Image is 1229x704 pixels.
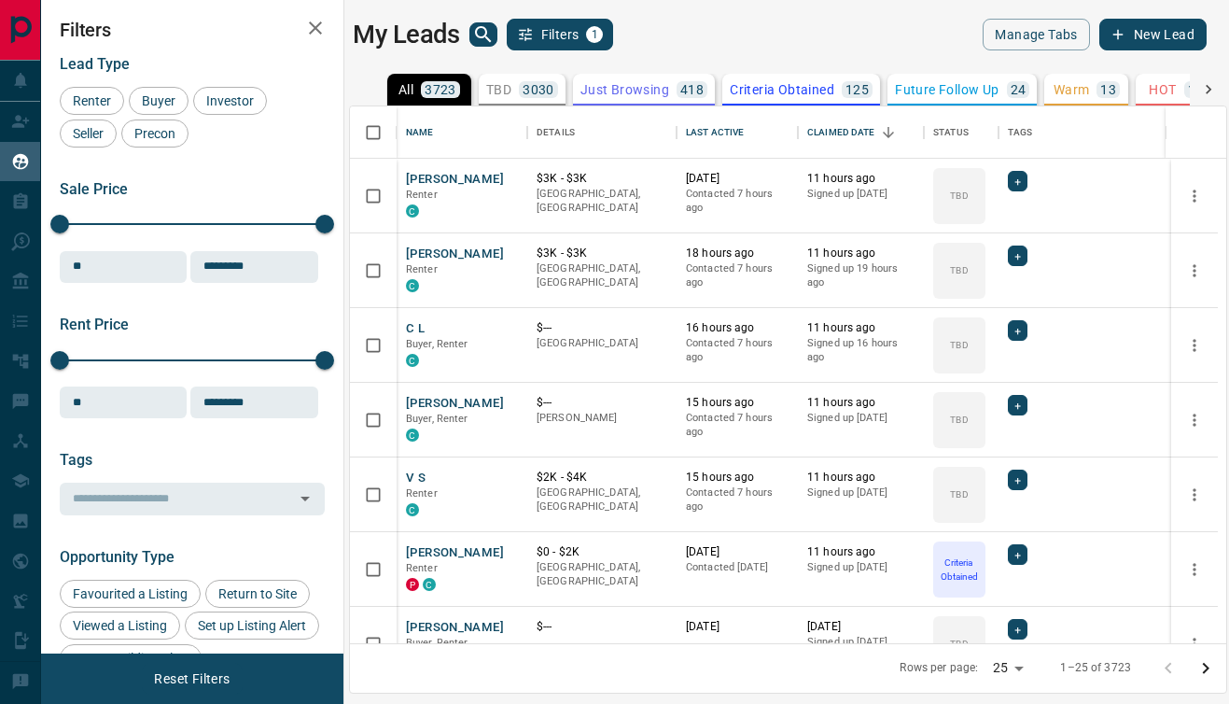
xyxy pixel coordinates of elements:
div: Last Active [686,106,744,159]
div: Details [527,106,677,159]
button: Go to next page [1187,650,1224,687]
span: Sale Price [60,180,128,198]
span: 1 [588,28,601,41]
p: Signed up [DATE] [807,560,915,575]
div: condos.ca [423,578,436,591]
p: 15 hours ago [686,470,789,486]
p: Signed up 16 hours ago [807,336,915,365]
span: Lead Type [60,55,130,73]
p: TBD [950,637,968,651]
p: [GEOGRAPHIC_DATA], [GEOGRAPHIC_DATA] [537,187,667,216]
div: Viewed a Listing [60,612,180,640]
span: + [1014,620,1021,639]
p: Warm [1054,83,1090,96]
div: condos.ca [406,279,419,292]
div: Claimed Date [807,106,875,159]
div: Seller [60,120,117,148]
p: [DATE] [686,171,789,187]
p: [GEOGRAPHIC_DATA], [GEOGRAPHIC_DATA] [537,261,667,290]
span: Tags [60,451,92,469]
p: [DATE] [807,619,915,635]
span: + [1014,246,1021,265]
button: [PERSON_NAME] [406,619,504,637]
button: [PERSON_NAME] [406,544,504,562]
p: $3K - $3K [537,246,667,261]
p: $2K - $4K [537,470,667,486]
span: Opportunity Type [60,548,175,566]
p: Signed up [DATE] [807,187,915,202]
p: 418 [680,83,704,96]
p: TBD [950,487,968,501]
button: more [1180,481,1208,509]
span: Return to Site [212,586,303,601]
p: $--- [537,320,667,336]
span: Viewed a Listing [66,618,174,633]
div: + [1008,320,1027,341]
div: property.ca [406,578,419,591]
div: Details [537,106,575,159]
div: condos.ca [406,204,419,218]
p: Contacted 7 hours ago [686,187,789,216]
button: more [1180,630,1208,658]
p: [GEOGRAPHIC_DATA], [GEOGRAPHIC_DATA] [537,486,667,514]
p: Contacted 7 hours ago [686,261,789,290]
h2: Filters [60,19,325,41]
div: Precon [121,120,189,148]
p: 13 [1188,83,1204,96]
div: condos.ca [406,354,419,367]
p: Criteria Obtained [935,556,984,584]
p: Contacted 7 hours ago [686,411,789,440]
span: Renter [406,562,438,574]
p: 24 [1011,83,1026,96]
span: + [1014,172,1021,190]
div: Name [406,106,434,159]
div: + [1008,619,1027,640]
div: Status [933,106,969,159]
div: Status [924,106,999,159]
div: 25 [985,655,1030,682]
div: Return to Site [205,580,310,608]
span: + [1014,471,1021,489]
span: Seller [66,126,110,141]
div: Set up Listing Alert [185,612,319,640]
p: Contacted 7 hours ago [686,486,789,514]
p: $3K - $3K [537,171,667,187]
span: Favourited a Listing [66,586,194,601]
p: 16 hours ago [686,320,789,336]
p: 18 hours ago [686,246,789,261]
button: more [1180,556,1208,584]
p: $--- [537,619,667,635]
p: Contacted [DATE] [686,560,789,575]
p: Contacted 7 hours ago [686,336,789,365]
div: Name [397,106,527,159]
button: Filters1 [507,19,614,50]
p: [DATE] [686,544,789,560]
p: [GEOGRAPHIC_DATA] [537,336,667,351]
div: Investor [193,87,267,115]
button: Sort [875,120,901,146]
p: Criteria Obtained [730,83,834,96]
h1: My Leads [353,20,460,49]
div: + [1008,395,1027,415]
button: Open [292,486,318,512]
div: condos.ca [406,503,419,516]
span: Buyer, Renter [406,637,468,649]
button: Reset Filters [142,663,242,695]
p: 11 hours ago [807,544,915,560]
p: [DATE] [686,619,789,635]
div: + [1008,246,1027,266]
p: Future Follow Up [895,83,999,96]
button: more [1180,257,1208,285]
p: 11 hours ago [807,395,915,411]
p: $--- [537,395,667,411]
div: Tags [999,106,1171,159]
button: New Lead [1099,19,1207,50]
p: Signed up 19 hours ago [807,261,915,290]
p: All [398,83,413,96]
div: Claimed Date [798,106,924,159]
div: Favourited a Listing [60,580,201,608]
p: TBD [950,189,968,203]
p: Just Browsing [580,83,669,96]
p: 15 hours ago [686,395,789,411]
div: Buyer [129,87,189,115]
